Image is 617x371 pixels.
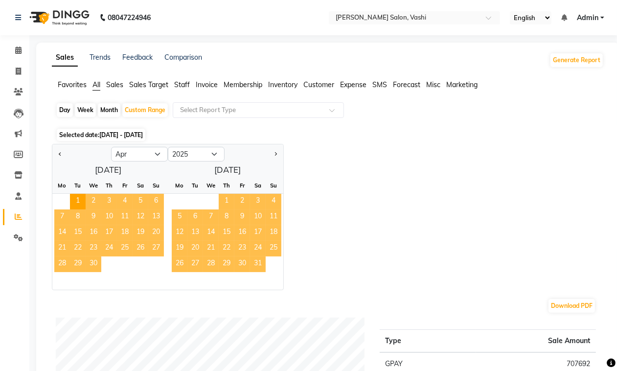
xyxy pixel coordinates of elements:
span: 14 [203,225,219,241]
span: 7 [54,209,70,225]
a: Trends [90,53,111,62]
div: Wednesday, May 21, 2025 [203,241,219,256]
span: 23 [86,241,101,256]
div: Sunday, April 6, 2025 [148,194,164,209]
div: Saturday, April 5, 2025 [133,194,148,209]
div: Sunday, May 18, 2025 [266,225,281,241]
div: Friday, May 16, 2025 [234,225,250,241]
span: 27 [187,256,203,272]
div: Mo [172,178,187,193]
div: Monday, April 28, 2025 [54,256,70,272]
div: Tu [70,178,86,193]
span: 26 [133,241,148,256]
span: 15 [219,225,234,241]
span: Inventory [268,80,297,89]
div: Friday, May 2, 2025 [234,194,250,209]
span: 10 [101,209,117,225]
div: Month [98,103,120,117]
span: [DATE] - [DATE] [99,131,143,139]
span: 28 [203,256,219,272]
div: Wednesday, April 2, 2025 [86,194,101,209]
div: Friday, May 23, 2025 [234,241,250,256]
span: 2 [234,194,250,209]
div: Sunday, April 27, 2025 [148,241,164,256]
div: Thursday, April 3, 2025 [101,194,117,209]
div: Fr [117,178,133,193]
div: Thursday, May 1, 2025 [219,194,234,209]
div: Wednesday, April 30, 2025 [86,256,101,272]
span: Membership [224,80,262,89]
th: Type [380,330,477,353]
span: 12 [133,209,148,225]
select: Select month [111,147,168,162]
div: Tuesday, May 27, 2025 [187,256,203,272]
span: 27 [148,241,164,256]
b: 08047224946 [108,4,151,31]
a: Comparison [164,53,202,62]
span: 31 [250,256,266,272]
span: 11 [266,209,281,225]
div: Th [219,178,234,193]
div: Thursday, May 15, 2025 [219,225,234,241]
span: 20 [187,241,203,256]
span: 29 [70,256,86,272]
div: Wednesday, May 28, 2025 [203,256,219,272]
span: 8 [219,209,234,225]
div: Monday, April 7, 2025 [54,209,70,225]
div: Saturday, April 12, 2025 [133,209,148,225]
span: Invoice [196,80,218,89]
div: Wednesday, May 7, 2025 [203,209,219,225]
span: 4 [266,194,281,209]
span: Sales Target [129,80,168,89]
div: Tuesday, April 1, 2025 [70,194,86,209]
button: Next month [272,146,279,162]
div: Su [266,178,281,193]
div: Sunday, May 25, 2025 [266,241,281,256]
span: 10 [250,209,266,225]
span: 1 [219,194,234,209]
span: 28 [54,256,70,272]
div: Wednesday, April 9, 2025 [86,209,101,225]
span: 12 [172,225,187,241]
span: 26 [172,256,187,272]
div: Friday, May 30, 2025 [234,256,250,272]
span: 16 [86,225,101,241]
div: Wednesday, May 14, 2025 [203,225,219,241]
div: Day [57,103,73,117]
span: 20 [148,225,164,241]
div: Sa [250,178,266,193]
div: Tuesday, May 20, 2025 [187,241,203,256]
span: 23 [234,241,250,256]
span: 3 [250,194,266,209]
span: Forecast [393,80,420,89]
span: 21 [203,241,219,256]
span: 8 [70,209,86,225]
div: Thursday, May 8, 2025 [219,209,234,225]
span: Expense [340,80,366,89]
span: 19 [172,241,187,256]
div: Thursday, May 29, 2025 [219,256,234,272]
div: Friday, May 9, 2025 [234,209,250,225]
span: 22 [70,241,86,256]
div: Tuesday, May 13, 2025 [187,225,203,241]
span: 6 [148,194,164,209]
div: Tuesday, April 29, 2025 [70,256,86,272]
img: logo [25,4,92,31]
div: Thursday, April 24, 2025 [101,241,117,256]
span: 6 [187,209,203,225]
div: Saturday, May 10, 2025 [250,209,266,225]
div: Saturday, May 3, 2025 [250,194,266,209]
span: Misc [426,80,440,89]
span: All [92,80,100,89]
span: 9 [234,209,250,225]
a: Sales [52,49,78,67]
div: Tu [187,178,203,193]
div: Tuesday, April 15, 2025 [70,225,86,241]
div: Monday, May 26, 2025 [172,256,187,272]
span: 21 [54,241,70,256]
span: 16 [234,225,250,241]
div: Monday, May 5, 2025 [172,209,187,225]
span: 22 [219,241,234,256]
span: 17 [250,225,266,241]
span: 19 [133,225,148,241]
